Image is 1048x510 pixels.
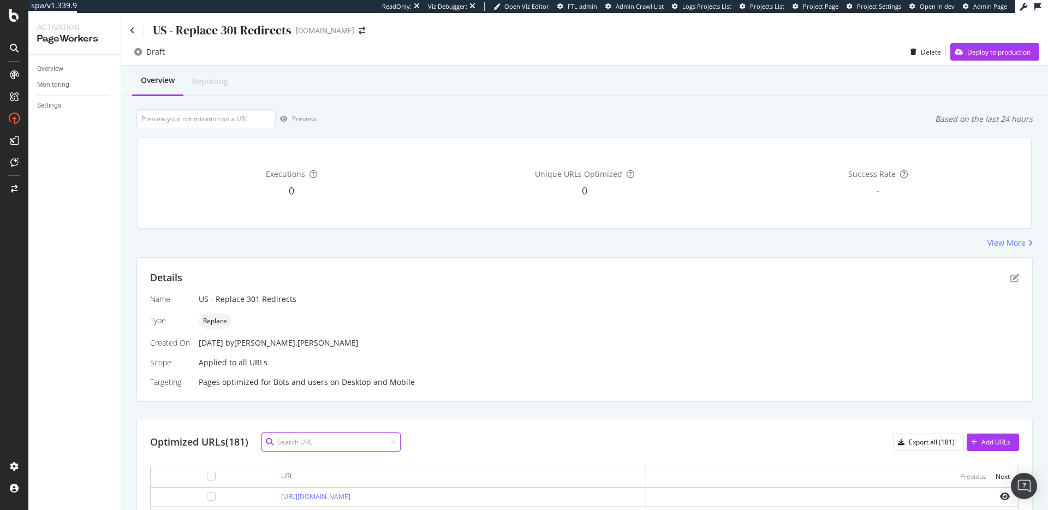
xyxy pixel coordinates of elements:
span: Admin Crawl List [616,2,664,10]
span: Open in dev [920,2,955,10]
div: neutral label [199,313,231,329]
div: Overview [141,75,175,86]
div: Add URLs [981,437,1010,447]
div: Scope [150,357,190,368]
span: Logs Projects List [682,2,731,10]
div: Activation [37,22,112,33]
div: Viz Debugger: [428,2,467,11]
div: by [PERSON_NAME].[PERSON_NAME] [225,337,359,348]
i: eye [1000,492,1010,501]
div: pen-to-square [1010,274,1019,282]
div: Targeting [150,377,190,388]
div: PageWorkers [37,33,112,45]
span: Admin Page [973,2,1007,10]
a: Settings [37,100,113,111]
div: Created On [150,337,190,348]
div: Overview [37,63,63,75]
span: Project Settings [857,2,901,10]
div: Type [150,315,190,326]
a: Logs Projects List [672,2,731,11]
span: Success Rate [848,169,896,179]
div: Previous [960,472,986,481]
span: Project Page [803,2,838,10]
button: Previous [960,470,986,483]
div: US - Replace 301 Redirects [153,22,291,39]
div: Export all (181) [909,437,955,447]
div: [DOMAIN_NAME] [296,25,354,36]
span: Unique URLs Optimized [535,169,622,179]
a: Admin Page [963,2,1007,11]
div: arrow-right-arrow-left [359,27,365,34]
input: Search URL [261,432,401,452]
button: Export all (181) [893,434,964,451]
span: FTL admin [568,2,597,10]
div: Based on the last 24 hours [935,114,1033,124]
div: US - Replace 301 Redirects [199,294,1019,305]
span: - [876,184,879,197]
a: [URL][DOMAIN_NAME] [281,492,350,501]
div: View More [987,238,1026,248]
div: Delete [921,48,941,57]
div: Open Intercom Messenger [1011,473,1037,499]
a: Open Viz Editor [493,2,549,11]
div: Bots and users [273,377,328,388]
a: Overview [37,63,113,75]
div: Monitoring [37,79,69,91]
div: Desktop and Mobile [342,377,415,388]
button: Deploy to production [950,43,1039,61]
span: Replace [203,318,227,324]
a: Project Page [793,2,838,11]
div: Name [150,294,190,305]
button: Next [996,470,1010,483]
div: Applied to all URLs [150,294,1019,388]
span: Executions [266,169,305,179]
a: View More [987,238,1033,248]
div: Reporting [192,76,228,87]
div: Draft [146,46,165,57]
div: Settings [37,100,61,111]
a: Click to go back [130,27,135,34]
a: Monitoring [37,79,113,91]
div: [DATE] [199,337,1019,348]
a: FTL admin [557,2,597,11]
input: Preview your optimization on a URL [136,109,276,128]
a: Projects List [740,2,784,11]
span: 0 [582,184,587,197]
button: Add URLs [967,434,1019,451]
div: Details [150,271,182,285]
a: Project Settings [847,2,901,11]
span: 0 [289,184,294,197]
span: Projects List [750,2,784,10]
div: ReadOnly: [382,2,412,11]
div: Preview [292,114,316,123]
div: Next [996,472,1010,481]
div: Pages optimized for on [199,377,1019,388]
button: Delete [906,43,941,61]
a: Open in dev [909,2,955,11]
span: Open Viz Editor [504,2,549,10]
button: Preview [276,110,316,128]
div: URL [281,471,293,481]
div: Optimized URLs (181) [150,435,248,449]
a: Admin Crawl List [605,2,664,11]
div: Deploy to production [967,48,1031,57]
